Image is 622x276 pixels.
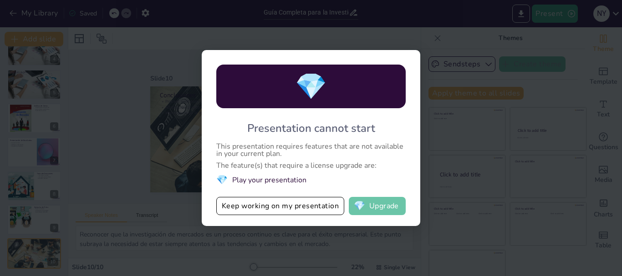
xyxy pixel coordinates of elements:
[247,121,375,135] div: Presentation cannot start
[216,174,228,186] span: diamond
[216,143,406,157] div: This presentation requires features that are not available in your current plan.
[216,197,344,215] button: Keep working on my presentation
[354,201,365,211] span: diamond
[349,197,406,215] button: diamondUpgrade
[216,174,406,186] li: Play your presentation
[295,69,327,104] span: diamond
[216,162,406,169] div: The feature(s) that require a license upgrade are:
